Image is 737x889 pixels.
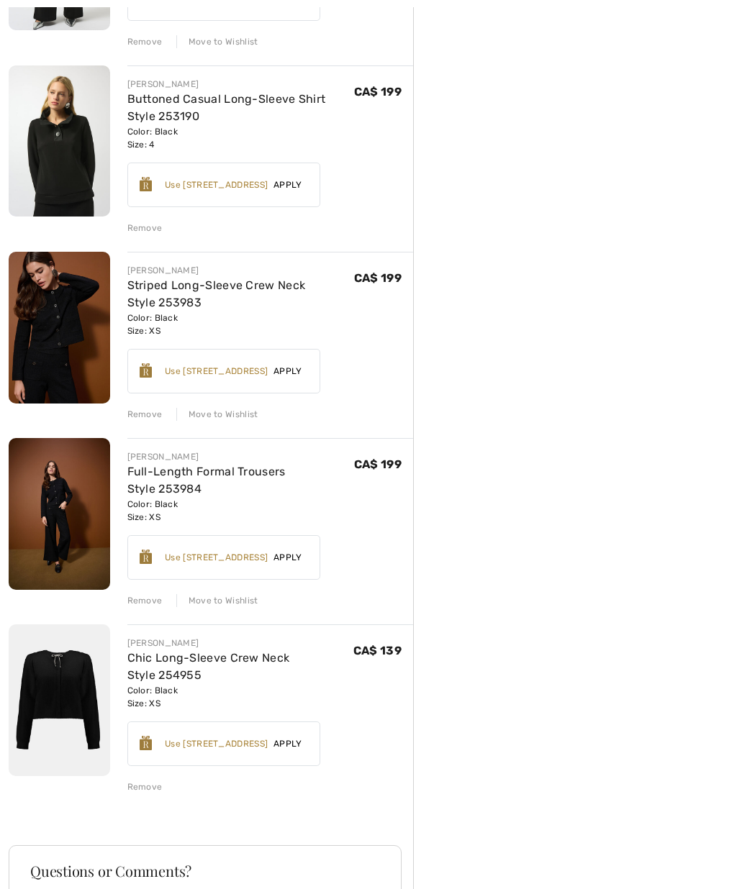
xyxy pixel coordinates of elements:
span: Apply [268,178,308,191]
img: Buttoned Casual Long-Sleeve Shirt Style 253190 [9,65,110,216]
img: Reward-Logo.svg [140,177,153,191]
div: Use [STREET_ADDRESS] [165,737,268,750]
div: [PERSON_NAME] [127,264,354,277]
img: Striped Long-Sleeve Crew Neck Style 253983 [9,252,110,404]
div: Color: Black Size: 4 [127,125,354,151]
span: Apply [268,551,308,564]
a: Buttoned Casual Long-Sleeve Shirt Style 253190 [127,92,326,123]
div: Color: Black Size: XS [127,311,354,337]
span: CA$ 199 [354,271,402,285]
h3: Questions or Comments? [30,864,380,878]
div: Remove [127,780,163,793]
img: Full-Length Formal Trousers Style 253984 [9,438,110,590]
a: Full-Length Formal Trousers Style 253984 [127,465,286,496]
div: Remove [127,408,163,421]
div: Color: Black Size: XS [127,684,353,710]
img: Reward-Logo.svg [140,363,153,378]
div: Move to Wishlist [176,408,258,421]
div: Remove [127,35,163,48]
div: Use [STREET_ADDRESS] [165,178,268,191]
span: CA$ 139 [353,644,402,657]
a: Chic Long-Sleeve Crew Neck Style 254955 [127,651,290,682]
img: Chic Long-Sleeve Crew Neck Style 254955 [9,624,110,776]
img: Reward-Logo.svg [140,550,153,564]
span: Apply [268,737,308,750]
div: [PERSON_NAME] [127,450,354,463]
span: Apply [268,365,308,378]
div: Remove [127,594,163,607]
span: CA$ 199 [354,85,402,99]
a: Striped Long-Sleeve Crew Neck Style 253983 [127,278,306,309]
div: Move to Wishlist [176,35,258,48]
div: Color: Black Size: XS [127,498,354,524]
div: Use [STREET_ADDRESS] [165,551,268,564]
div: Move to Wishlist [176,594,258,607]
div: Use [STREET_ADDRESS] [165,365,268,378]
span: CA$ 199 [354,457,402,471]
img: Reward-Logo.svg [140,736,153,750]
div: Remove [127,222,163,234]
div: [PERSON_NAME] [127,637,353,649]
div: [PERSON_NAME] [127,78,354,91]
